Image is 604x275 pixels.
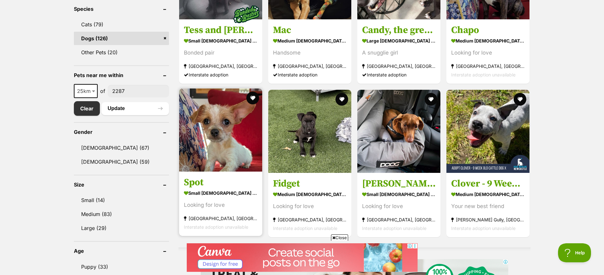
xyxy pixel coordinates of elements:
[362,49,436,57] div: A snugglie girl
[74,207,169,221] a: Medium (83)
[273,190,347,199] strong: medium [DEMOGRAPHIC_DATA] Dog
[74,182,169,187] header: Size
[451,72,516,77] span: Interstate adoption unavailable
[273,70,347,79] div: Interstate adoption
[451,62,525,70] strong: [GEOGRAPHIC_DATA], [GEOGRAPHIC_DATA]
[362,178,436,190] h3: [PERSON_NAME]
[184,214,257,223] strong: [GEOGRAPHIC_DATA], [GEOGRAPHIC_DATA]
[273,24,347,36] h3: Mac
[357,173,440,237] a: [PERSON_NAME] small [DEMOGRAPHIC_DATA] Dog Looking for love [GEOGRAPHIC_DATA], [GEOGRAPHIC_DATA] ...
[446,19,529,84] a: Chapo medium [DEMOGRAPHIC_DATA] Dog Looking for love [GEOGRAPHIC_DATA], [GEOGRAPHIC_DATA] Interst...
[74,18,169,31] a: Cats (79)
[184,36,257,45] strong: small [DEMOGRAPHIC_DATA] Dog
[184,70,257,79] div: Interstate adoption
[451,226,516,231] span: Interstate adoption unavailable
[335,93,348,106] button: favourite
[184,201,257,209] div: Looking for love
[446,173,529,237] a: Clover - 9 Week Old Cattle Dog X medium [DEMOGRAPHIC_DATA] Dog Your new best friend [PERSON_NAME]...
[74,155,169,168] a: [DEMOGRAPHIC_DATA] (59)
[184,224,248,230] span: Interstate adoption unavailable
[514,93,527,106] button: favourite
[362,202,436,211] div: Looking for love
[179,88,262,172] img: Spot - Chihuahua x Cavalier King Charles Spaniel Dog
[74,260,169,273] a: Puppy (33)
[246,92,259,104] button: favourite
[451,178,525,190] h3: Clover - 9 Week Old Cattle Dog X
[451,202,525,211] div: Your new best friend
[74,46,169,59] a: Other Pets (20)
[362,24,436,36] h3: Candy, the greyhound
[100,87,105,95] span: of
[187,243,418,272] iframe: Advertisement
[273,178,347,190] h3: Fidget
[179,19,262,84] a: Tess and [PERSON_NAME] small [DEMOGRAPHIC_DATA] Dog Bonded pair [GEOGRAPHIC_DATA], [GEOGRAPHIC_DA...
[331,234,348,241] span: Close
[268,90,351,173] img: Fidget - Staffordshire Bull Terrier Dog
[425,93,437,106] button: favourite
[273,36,347,45] strong: medium [DEMOGRAPHIC_DATA] Dog
[74,84,98,98] span: 25km
[75,87,97,95] span: 25km
[74,101,100,116] a: Clear
[273,62,347,70] strong: [GEOGRAPHIC_DATA], [GEOGRAPHIC_DATA]
[451,49,525,57] div: Looking for love
[268,173,351,237] a: Fidget medium [DEMOGRAPHIC_DATA] Dog Looking for love [GEOGRAPHIC_DATA], [GEOGRAPHIC_DATA] Inters...
[74,248,169,254] header: Age
[451,215,525,224] strong: [PERSON_NAME] Gully, [GEOGRAPHIC_DATA]
[268,19,351,84] a: Mac medium [DEMOGRAPHIC_DATA] Dog Handsome [GEOGRAPHIC_DATA], [GEOGRAPHIC_DATA] Interstate adoption
[362,62,436,70] strong: [GEOGRAPHIC_DATA], [GEOGRAPHIC_DATA]
[74,141,169,154] a: [DEMOGRAPHIC_DATA] (67)
[273,226,337,231] span: Interstate adoption unavailable
[362,215,436,224] strong: [GEOGRAPHIC_DATA], [GEOGRAPHIC_DATA]
[179,172,262,236] a: Spot small [DEMOGRAPHIC_DATA] Dog Looking for love [GEOGRAPHIC_DATA], [GEOGRAPHIC_DATA] Interstat...
[451,36,525,45] strong: medium [DEMOGRAPHIC_DATA] Dog
[108,85,169,97] input: postcode
[446,90,529,173] img: Clover - 9 Week Old Cattle Dog X - Australian Cattle Dog
[74,129,169,135] header: Gender
[184,49,257,57] div: Bonded pair
[74,6,169,12] header: Species
[74,32,169,45] a: Dogs (126)
[362,190,436,199] strong: small [DEMOGRAPHIC_DATA] Dog
[362,70,436,79] div: Interstate adoption
[451,190,525,199] strong: medium [DEMOGRAPHIC_DATA] Dog
[101,102,169,115] button: Update
[273,202,347,211] div: Looking for love
[184,24,257,36] h3: Tess and [PERSON_NAME]
[184,62,257,70] strong: [GEOGRAPHIC_DATA], [GEOGRAPHIC_DATA]
[184,188,257,198] strong: small [DEMOGRAPHIC_DATA] Dog
[74,193,169,207] a: Small (14)
[184,176,257,188] h3: Spot
[362,226,426,231] span: Interstate adoption unavailable
[362,36,436,45] strong: large [DEMOGRAPHIC_DATA] Dog
[74,221,169,235] a: Large (29)
[74,72,169,78] header: Pets near me within
[273,215,347,224] strong: [GEOGRAPHIC_DATA], [GEOGRAPHIC_DATA]
[357,19,440,84] a: Candy, the greyhound large [DEMOGRAPHIC_DATA] Dog A snugglie girl [GEOGRAPHIC_DATA], [GEOGRAPHIC_...
[273,49,347,57] div: Handsome
[451,24,525,36] h3: Chapo
[357,90,440,173] img: Locke - Dachshund Dog
[558,243,591,262] iframe: Help Scout Beacon - Open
